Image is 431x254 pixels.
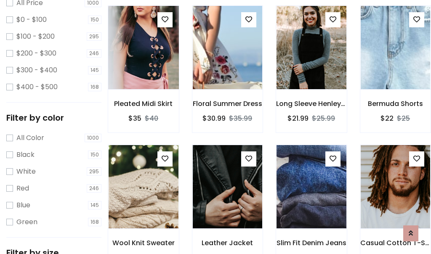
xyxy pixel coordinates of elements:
span: 168 [88,83,101,91]
label: Green [16,217,37,227]
h5: Filter by color [6,113,101,123]
h6: $35 [128,114,141,122]
del: $35.99 [229,114,252,123]
label: White [16,167,36,177]
h6: Wool Knit Sweater [108,239,179,247]
label: All Color [16,133,44,143]
span: 295 [87,167,101,176]
h6: $30.99 [202,114,226,122]
label: $300 - $400 [16,65,57,75]
label: $400 - $500 [16,82,58,92]
h6: Leather Jacket [192,239,263,247]
span: 295 [87,32,101,41]
h6: $21.99 [287,114,309,122]
span: 168 [88,218,101,226]
h6: Long Sleeve Henley T-Shirt [276,100,347,108]
label: Red [16,183,29,193]
span: 246 [87,49,101,58]
h6: Pleated Midi Skirt [108,100,179,108]
label: $100 - $200 [16,32,55,42]
h6: $22 [380,114,394,122]
h6: Slim Fit Denim Jeans [276,239,347,247]
span: 150 [88,151,101,159]
span: 145 [88,201,101,209]
label: $200 - $300 [16,48,56,58]
span: 1000 [85,134,101,142]
span: 150 [88,16,101,24]
label: Blue [16,200,30,210]
del: $25.99 [312,114,335,123]
h6: Bermuda Shorts [360,100,431,108]
label: Black [16,150,35,160]
del: $40 [145,114,158,123]
span: 246 [87,184,101,193]
h6: Floral Summer Dress [192,100,263,108]
h6: Casual Cotton T-Shirt [360,239,431,247]
span: 145 [88,66,101,74]
del: $25 [397,114,410,123]
label: $0 - $100 [16,15,47,25]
